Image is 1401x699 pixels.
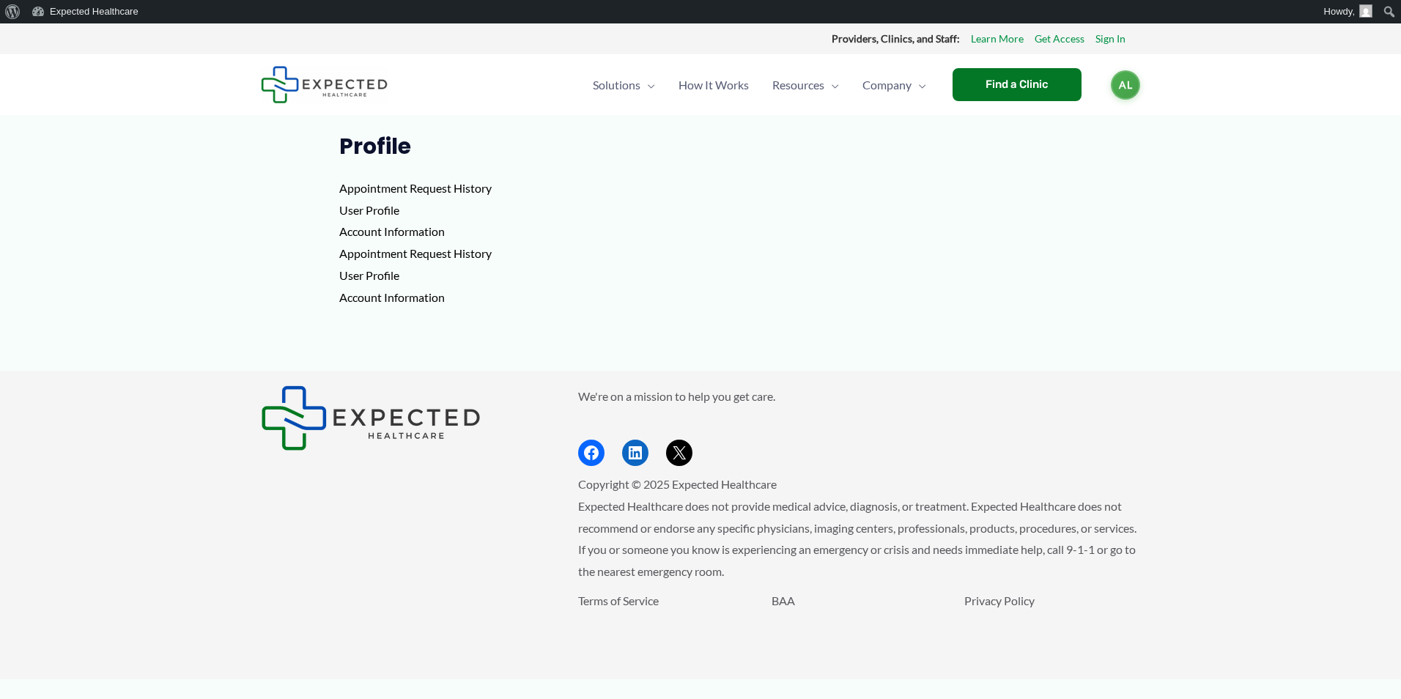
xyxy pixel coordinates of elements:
[832,32,960,45] strong: Providers, Clinics, and Staff:
[578,477,777,491] span: Copyright © 2025 Expected Healthcare
[578,590,1140,645] aside: Footer Widget 3
[578,499,1136,578] span: Expected Healthcare does not provide medical advice, diagnosis, or treatment. Expected Healthcare...
[339,133,1062,160] h1: Profile
[679,59,749,111] span: How It Works
[667,59,761,111] a: How It Works
[1111,70,1140,100] a: AL
[581,59,667,111] a: SolutionsMenu Toggle
[851,59,938,111] a: CompanyMenu Toggle
[964,593,1035,607] a: Privacy Policy
[578,385,1140,467] aside: Footer Widget 2
[261,385,481,451] img: Expected Healthcare Logo - side, dark font, small
[862,59,912,111] span: Company
[1035,29,1084,48] a: Get Access
[912,59,926,111] span: Menu Toggle
[578,593,659,607] a: Terms of Service
[261,66,388,103] img: Expected Healthcare Logo - side, dark font, small
[772,593,795,607] a: BAA
[593,59,640,111] span: Solutions
[640,59,655,111] span: Menu Toggle
[1095,29,1125,48] a: Sign In
[772,59,824,111] span: Resources
[578,385,1140,407] p: We're on a mission to help you get care.
[261,385,541,451] aside: Footer Widget 1
[971,29,1024,48] a: Learn More
[953,68,1082,101] a: Find a Clinic
[824,59,839,111] span: Menu Toggle
[761,59,851,111] a: ResourcesMenu Toggle
[339,177,1062,308] p: Appointment Request History User Profile Account Information Appointment Request History User Pro...
[581,59,938,111] nav: Primary Site Navigation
